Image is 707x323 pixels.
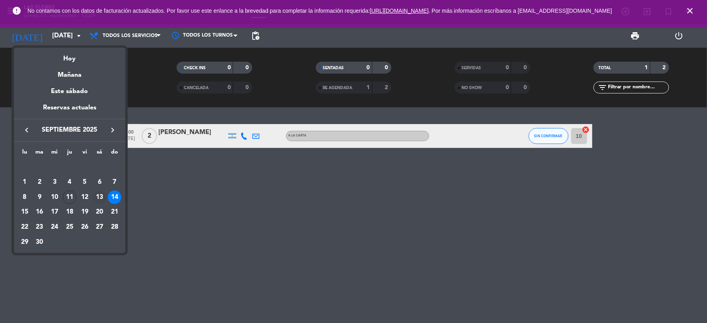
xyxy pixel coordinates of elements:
i: keyboard_arrow_left [22,125,31,135]
td: 13 de septiembre de 2025 [92,190,107,205]
div: 30 [33,235,47,249]
th: miércoles [47,148,62,160]
th: lunes [17,148,32,160]
div: 29 [18,235,31,249]
div: 2 [33,175,47,189]
div: Hoy [14,48,125,64]
div: 16 [33,205,47,219]
div: 10 [48,191,61,204]
div: 4 [63,175,76,189]
button: keyboard_arrow_right [105,125,120,135]
div: 5 [78,175,92,189]
div: 28 [108,220,121,234]
th: jueves [62,148,77,160]
div: 1 [18,175,31,189]
td: 16 de septiembre de 2025 [32,204,47,220]
td: 23 de septiembre de 2025 [32,220,47,235]
th: martes [32,148,47,160]
div: 20 [93,205,106,219]
td: SEP. [17,160,122,175]
div: 12 [78,191,92,204]
div: 7 [108,175,121,189]
div: 19 [78,205,92,219]
td: 4 de septiembre de 2025 [62,175,77,190]
td: 19 de septiembre de 2025 [77,204,92,220]
td: 22 de septiembre de 2025 [17,220,32,235]
td: 11 de septiembre de 2025 [62,190,77,205]
span: septiembre 2025 [34,125,105,135]
td: 27 de septiembre de 2025 [92,220,107,235]
i: keyboard_arrow_right [108,125,117,135]
td: 5 de septiembre de 2025 [77,175,92,190]
td: 26 de septiembre de 2025 [77,220,92,235]
div: 11 [63,191,76,204]
div: 3 [48,175,61,189]
td: 25 de septiembre de 2025 [62,220,77,235]
div: 23 [33,220,47,234]
td: 2 de septiembre de 2025 [32,175,47,190]
td: 7 de septiembre de 2025 [107,175,122,190]
div: Este sábado [14,80,125,103]
div: 15 [18,205,31,219]
div: 14 [108,191,121,204]
div: 17 [48,205,61,219]
div: 8 [18,191,31,204]
button: keyboard_arrow_left [19,125,34,135]
td: 21 de septiembre de 2025 [107,204,122,220]
td: 29 de septiembre de 2025 [17,235,32,250]
th: viernes [77,148,92,160]
div: 21 [108,205,121,219]
div: 6 [93,175,106,189]
div: 25 [63,220,76,234]
div: 27 [93,220,106,234]
div: 24 [48,220,61,234]
td: 1 de septiembre de 2025 [17,175,32,190]
th: sábado [92,148,107,160]
td: 3 de septiembre de 2025 [47,175,62,190]
div: 18 [63,205,76,219]
div: 22 [18,220,31,234]
div: 13 [93,191,106,204]
td: 15 de septiembre de 2025 [17,204,32,220]
th: domingo [107,148,122,160]
td: 10 de septiembre de 2025 [47,190,62,205]
div: Mañana [14,64,125,80]
td: 9 de septiembre de 2025 [32,190,47,205]
td: 17 de septiembre de 2025 [47,204,62,220]
td: 24 de septiembre de 2025 [47,220,62,235]
td: 20 de septiembre de 2025 [92,204,107,220]
td: 12 de septiembre de 2025 [77,190,92,205]
div: 26 [78,220,92,234]
td: 30 de septiembre de 2025 [32,235,47,250]
td: 18 de septiembre de 2025 [62,204,77,220]
td: 6 de septiembre de 2025 [92,175,107,190]
td: 14 de septiembre de 2025 [107,190,122,205]
div: 9 [33,191,47,204]
td: 8 de septiembre de 2025 [17,190,32,205]
div: Reservas actuales [14,103,125,119]
td: 28 de septiembre de 2025 [107,220,122,235]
